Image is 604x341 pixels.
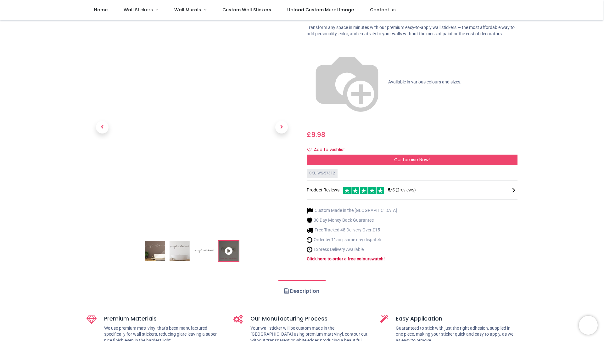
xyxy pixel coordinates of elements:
[96,121,109,134] span: Previous
[174,7,201,13] span: Wall Murals
[307,256,369,261] a: Click here to order a free colour
[275,121,288,134] span: Next
[307,236,397,243] li: Order by 11am, same day dispatch
[250,315,371,323] h5: Our Manufacturing Process
[170,241,190,261] img: WS-57612-02
[145,241,165,261] img: Get Naked Bathroom Quote Wall Sticker
[307,130,325,139] span: £
[307,186,517,194] div: Product Reviews
[307,25,517,37] p: Transform any space in minutes with our premium easy-to-apply wall stickers — the most affordable...
[307,207,397,214] li: Custom Made in the [GEOGRAPHIC_DATA]
[396,315,517,323] h5: Easy Application
[307,217,397,224] li: 30 Day Money Back Guarantee
[388,187,416,193] span: /5 ( 2 reviews)
[311,130,325,139] span: 9.98
[104,315,224,323] h5: Premium Materials
[307,227,397,233] li: Free Tracked 48 Delivery Over £15
[307,145,350,155] button: Add to wishlistAdd to wishlist
[307,147,311,152] i: Add to wishlist
[394,156,430,163] span: Customise Now!
[222,7,271,13] span: Custom Wall Stickers
[369,256,383,261] a: swatch
[307,246,397,253] li: Express Delivery Available
[287,7,354,13] span: Upload Custom Mural Image
[266,54,297,201] a: Next
[307,42,387,122] img: color-wheel.png
[579,316,598,335] iframe: Brevo live chat
[383,256,385,261] a: !
[194,241,214,261] img: WS-57612-03
[278,280,325,302] a: Description
[87,54,118,201] a: Previous
[124,7,153,13] span: Wall Stickers
[307,169,338,178] div: SKU: WS-57612
[370,7,396,13] span: Contact us
[94,7,108,13] span: Home
[388,79,461,84] span: Available in various colours and sizes.
[388,187,390,192] span: 5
